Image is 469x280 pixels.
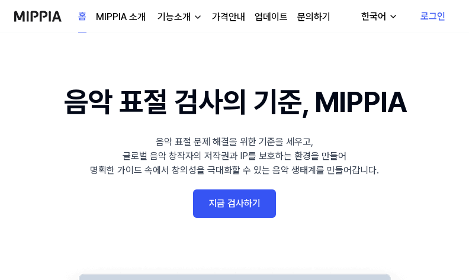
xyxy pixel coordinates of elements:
[352,5,405,28] button: 한국어
[78,1,86,33] a: 홈
[359,9,388,24] div: 한국어
[155,10,193,24] div: 기능소개
[255,10,288,24] a: 업데이트
[96,10,146,24] a: MIPPIA 소개
[193,12,203,22] img: down
[155,10,203,24] button: 기능소개
[212,10,245,24] a: 가격안내
[297,10,330,24] a: 문의하기
[90,135,379,178] div: 음악 표절 문제 해결을 위한 기준을 세우고, 글로벌 음악 창작자의 저작권과 IP를 보호하는 환경을 만들어 명확한 가이드 속에서 창의성을 극대화할 수 있는 음악 생태계를 만들어...
[64,81,406,123] h1: 음악 표절 검사의 기준, MIPPIA
[193,189,276,218] a: 지금 검사하기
